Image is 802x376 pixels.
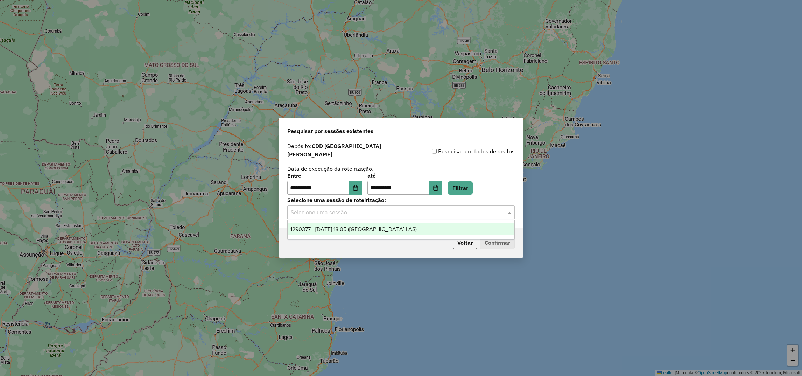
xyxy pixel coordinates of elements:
[367,172,442,180] label: até
[287,142,401,159] label: Depósito:
[448,181,473,195] button: Filtrar
[287,165,374,173] label: Data de execução da roteirização:
[287,172,362,180] label: Entre
[287,142,381,158] strong: CDD [GEOGRAPHIC_DATA][PERSON_NAME]
[453,236,477,249] button: Voltar
[287,127,373,135] span: Pesquisar por sessões existentes
[429,181,442,195] button: Choose Date
[287,196,515,204] label: Selecione uma sessão de roteirização:
[349,181,362,195] button: Choose Date
[290,226,417,232] span: 1290377 - [DATE] 18:05 ([GEOGRAPHIC_DATA] | AS)
[287,220,515,239] ng-dropdown-panel: Options list
[401,147,515,155] div: Pesquisar em todos depósitos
